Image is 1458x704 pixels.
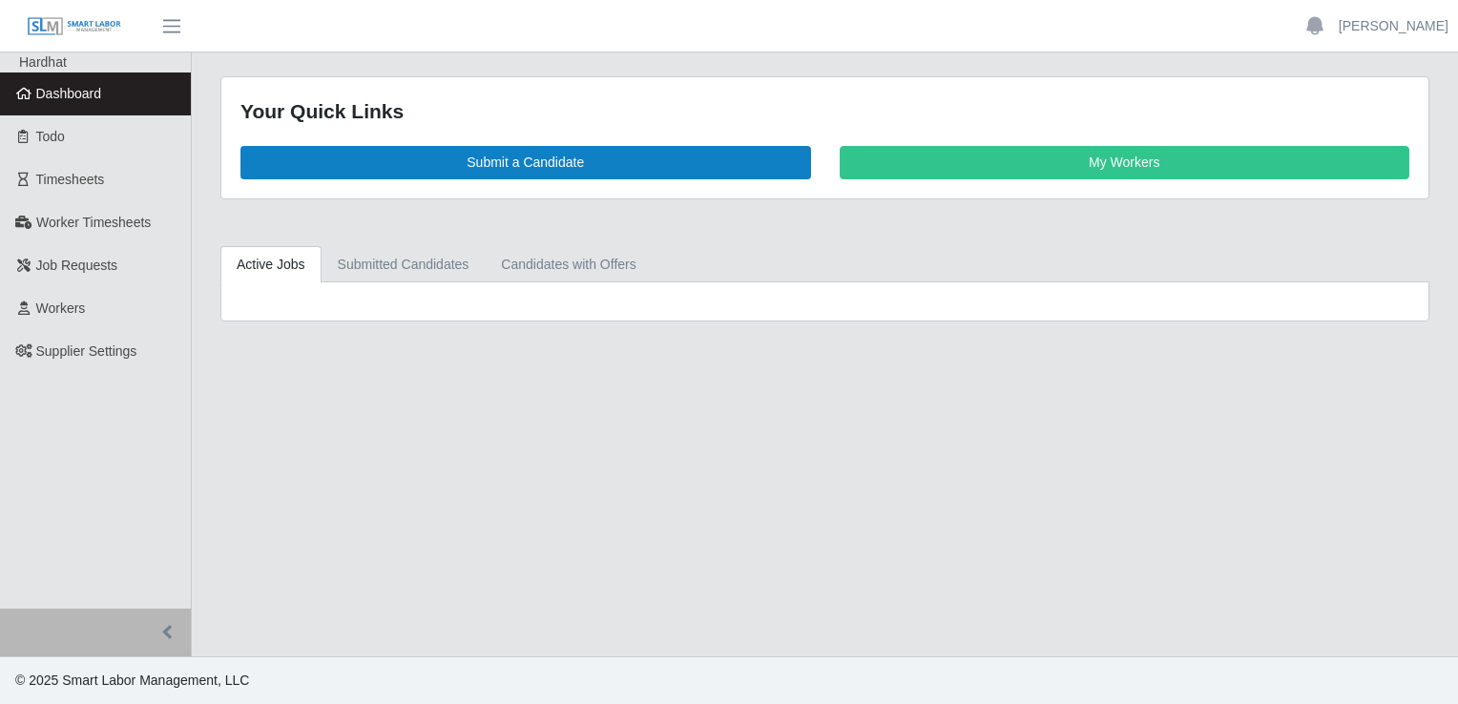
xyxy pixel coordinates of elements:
span: Todo [36,129,65,144]
a: Active Jobs [220,246,322,283]
a: My Workers [840,146,1410,179]
img: SLM Logo [27,16,122,37]
a: Candidates with Offers [485,246,652,283]
span: © 2025 Smart Labor Management, LLC [15,673,249,688]
span: Job Requests [36,258,118,273]
span: Dashboard [36,86,102,101]
span: Timesheets [36,172,105,187]
a: Submit a Candidate [240,146,811,179]
div: Your Quick Links [240,96,1409,127]
span: Worker Timesheets [36,215,151,230]
span: Supplier Settings [36,343,137,359]
a: Submitted Candidates [322,246,486,283]
a: [PERSON_NAME] [1339,16,1448,36]
span: Hardhat [19,54,67,70]
span: Workers [36,300,86,316]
